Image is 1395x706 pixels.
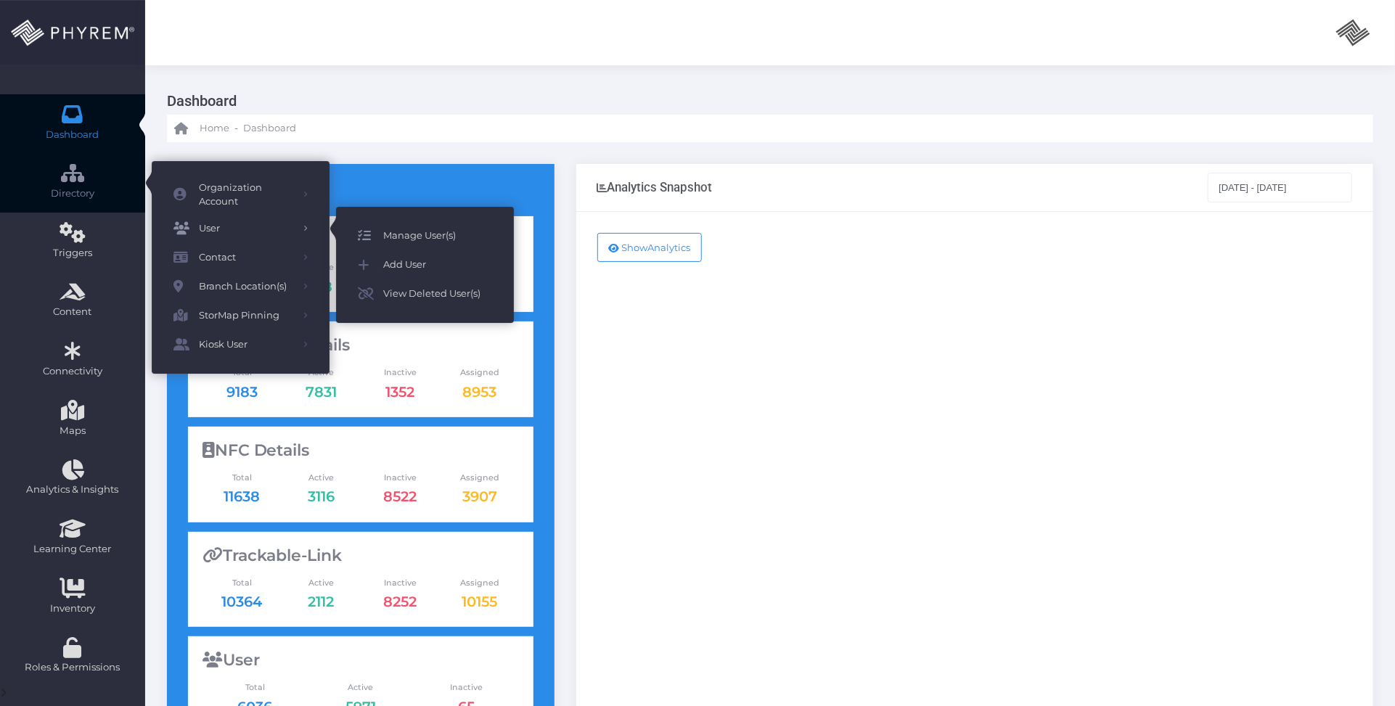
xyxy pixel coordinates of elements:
li: - [232,121,240,136]
span: Show [622,242,648,253]
span: Organization Account [199,181,293,209]
span: Content [9,305,136,319]
input: Select Date Range [1208,173,1353,202]
span: Maps [60,424,86,438]
a: Home [174,115,229,142]
button: ShowAnalytics [597,233,703,262]
a: 2112 [308,593,334,610]
span: Total [202,577,282,589]
span: Home [200,121,229,136]
a: Add User [336,250,514,279]
span: Directory [9,186,136,201]
a: 10364 [221,593,262,610]
div: Analytics Snapshot [597,180,713,194]
span: Inactive [361,577,440,589]
span: StorMap Pinning [199,306,293,325]
span: Assigned [440,577,519,589]
span: Add User [383,255,492,274]
span: Active [282,472,361,484]
span: Connectivity [9,364,136,379]
span: Active [282,577,361,589]
span: Inactive [414,681,520,694]
div: User [202,651,520,670]
span: Assigned [440,472,519,484]
a: Manage User(s) [336,221,514,250]
a: 10155 [462,593,497,610]
span: Active [308,681,414,694]
span: Contact [199,248,293,267]
span: Branch Location(s) [199,277,293,296]
span: Inactive [361,366,440,379]
a: 9183 [226,383,258,401]
a: Organization Account [152,176,330,214]
a: 8522 [384,488,417,505]
span: Kiosk User [199,335,293,354]
a: StorMap Pinning [152,301,330,330]
span: User [199,219,293,238]
span: Analytics & Insights [9,483,136,497]
a: Branch Location(s) [152,272,330,301]
a: User [152,214,330,243]
span: Learning Center [9,542,136,557]
span: Dashboard [243,121,296,136]
span: Triggers [9,246,136,260]
a: Contact [152,243,330,272]
span: Total [202,472,282,484]
span: Inventory [9,602,136,616]
a: 8252 [384,593,417,610]
div: QR-Code Details [202,336,520,355]
span: Manage User(s) [383,226,492,245]
a: View Deleted User(s) [336,279,514,308]
span: View Deleted User(s) [383,284,492,303]
a: 3116 [308,488,335,505]
a: 1352 [386,383,415,401]
a: 8953 [462,383,496,401]
span: Total [202,681,308,694]
span: Inactive [361,472,440,484]
div: NFC Details [202,441,520,460]
span: Dashboard [46,128,99,142]
div: Trackable-Link [202,546,520,565]
h3: Dashboard [167,87,1362,115]
a: Dashboard [243,115,296,142]
a: 3907 [462,488,497,505]
a: 7831 [306,383,337,401]
span: Roles & Permissions [9,660,136,675]
a: 11638 [224,488,260,505]
a: Kiosk User [152,330,330,359]
span: Assigned [440,366,519,379]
